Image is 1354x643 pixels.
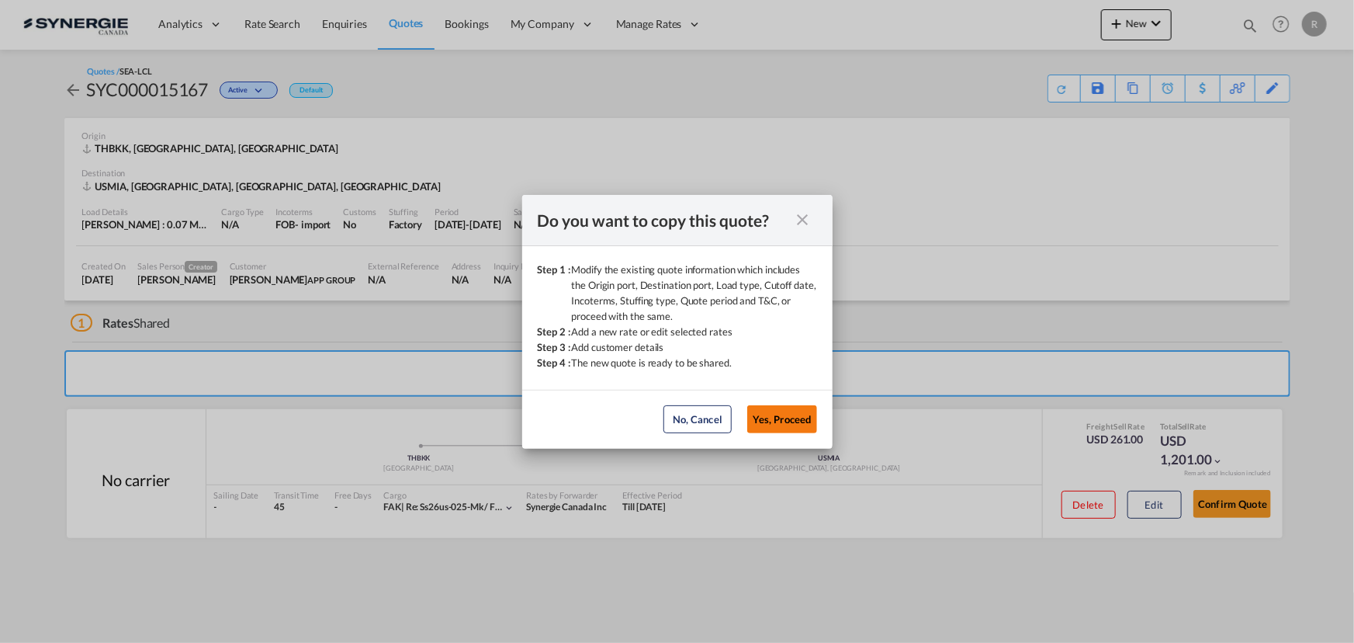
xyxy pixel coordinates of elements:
div: Step 1 : [538,262,572,324]
div: Step 3 : [538,339,572,355]
div: Modify the existing quote information which includes the Origin port, Destination port, Load type... [572,262,817,324]
div: Add customer details [572,339,664,355]
div: Step 4 : [538,355,572,370]
div: Add a new rate or edit selected rates [572,324,732,339]
div: The new quote is ready to be shared. [572,355,732,370]
md-icon: icon-close fg-AAA8AD cursor [794,210,812,229]
button: No, Cancel [663,405,732,433]
button: Yes, Proceed [747,405,817,433]
md-dialog: Step 1 : ... [522,195,833,449]
div: Do you want to copy this quote? [538,210,789,230]
div: Step 2 : [538,324,572,339]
